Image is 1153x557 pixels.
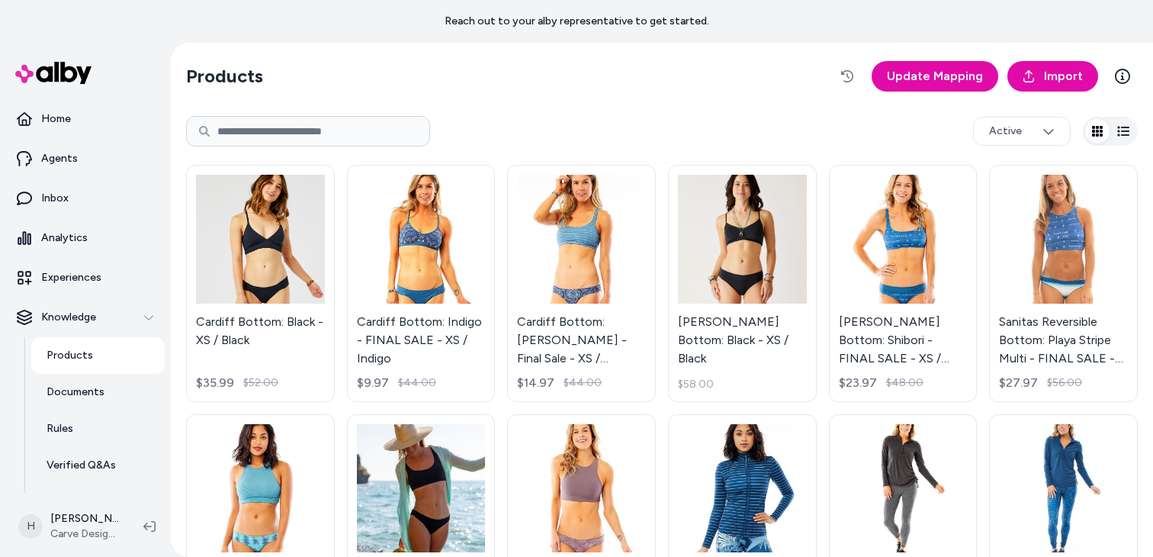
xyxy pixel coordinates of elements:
a: Cardiff Bottom: Indigo - FINAL SALE - XS / IndigoCardiff Bottom: Indigo - FINAL SALE - XS / Indig... [347,165,496,402]
a: Experiences [6,259,165,296]
a: Rules [31,411,165,447]
button: Knowledge [6,299,165,336]
img: alby Logo [15,62,92,84]
p: Inbox [41,191,69,206]
a: Stinson Bottom: Shibori - FINAL SALE - XS / Shibori[PERSON_NAME] Bottom: Shibori - FINAL SALE - X... [829,165,978,402]
p: Experiences [41,270,101,285]
a: Sanitas Reversible Bottom: Playa Stripe Multi - FINAL SALE - XS / Playa Stripe MultiSanitas Rever... [989,165,1138,402]
p: Documents [47,385,104,400]
p: Agents [41,151,78,166]
p: Reach out to your alby representative to get started. [445,14,709,29]
a: Verified Q&As [31,447,165,484]
p: Verified Q&As [47,458,116,473]
h2: Products [186,64,263,89]
p: Home [41,111,71,127]
span: Import [1044,67,1083,85]
a: Stinson Bottom: Black - XS / Black[PERSON_NAME] Bottom: Black - XS / Black$58.00 [668,165,817,402]
a: Cardiff Bottom: Indigo Paisley - Final Sale - XS / Indigo PaisleyCardiff Bottom: [PERSON_NAME] - ... [507,165,656,402]
span: Update Mapping [887,67,983,85]
a: Documents [31,374,165,411]
a: Update Mapping [872,61,998,92]
a: Analytics [6,220,165,256]
a: Agents [6,140,165,177]
span: H [18,514,43,539]
button: Active [973,117,1071,146]
a: Import [1007,61,1098,92]
p: Analytics [41,230,88,246]
p: Knowledge [41,310,96,325]
p: Rules [47,421,73,436]
p: Products [47,348,93,363]
a: Inbox [6,180,165,217]
a: Home [6,101,165,137]
button: H[PERSON_NAME]Carve Designs [9,502,131,551]
p: [PERSON_NAME] [50,511,119,526]
a: Reviews [31,484,165,520]
span: Carve Designs [50,526,119,542]
a: Products [31,337,165,374]
a: Cardiff Bottom: Black - XS / BlackCardiff Bottom: Black - XS / Black$35.99$52.00 [186,165,335,402]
